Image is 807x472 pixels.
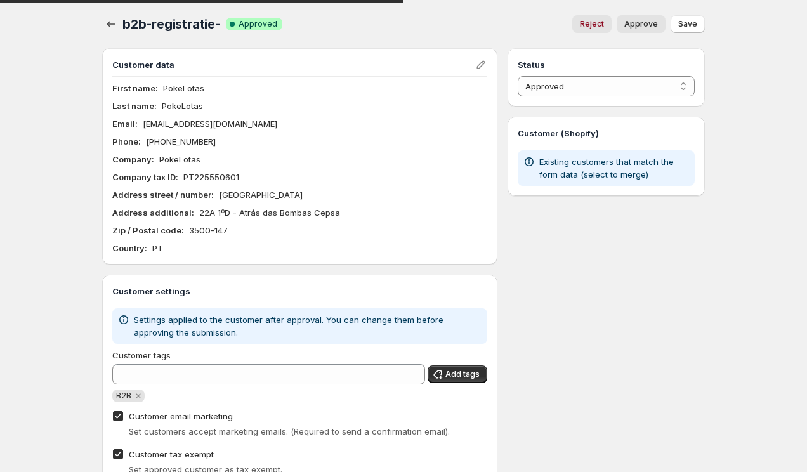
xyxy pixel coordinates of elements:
[112,207,194,218] b: Address additional :
[678,19,697,29] span: Save
[112,225,184,235] b: Zip / Postal code :
[572,15,612,33] button: Reject
[112,350,171,360] span: Customer tags
[112,190,214,200] b: Address street / number :
[146,135,216,148] p: [PHONE_NUMBER]
[472,56,490,74] button: Edit
[129,426,450,436] span: Set customers accept marketing emails. (Required to send a confirmation email).
[112,243,147,253] b: Country :
[428,365,487,383] button: Add tags
[112,136,141,147] b: Phone :
[189,224,228,237] p: 3500-147
[112,172,178,182] b: Company tax ID :
[129,411,233,421] span: Customer email marketing
[152,242,163,254] p: PT
[671,15,705,33] button: Save
[143,117,277,130] p: [EMAIL_ADDRESS][DOMAIN_NAME]
[112,101,157,111] b: Last name :
[239,19,277,29] span: Approved
[122,16,221,32] span: b2b-registratie-
[159,153,200,166] p: PokeLotas
[112,119,138,129] b: Email :
[112,83,158,93] b: First name :
[624,19,658,29] span: Approve
[163,82,204,95] p: PokeLotas
[129,449,214,459] span: Customer tax exempt
[617,15,666,33] button: Approve
[112,154,154,164] b: Company :
[445,369,480,379] span: Add tags
[112,58,475,71] h3: Customer data
[134,313,482,339] p: Settings applied to the customer after approval. You can change them before approving the submiss...
[518,127,695,140] h3: Customer (Shopify)
[199,206,340,219] p: 22A 1ºD - Atrás das Bombas Cepsa
[539,155,690,181] p: Existing customers that match the form data (select to merge)
[580,19,604,29] span: Reject
[219,188,303,201] p: [GEOGRAPHIC_DATA]
[116,391,131,400] span: B2B
[133,390,144,402] button: Remove B2B
[518,58,695,71] h3: Status
[162,100,203,112] p: PokeLotas
[112,285,487,298] h3: Customer settings
[183,171,239,183] p: PT225550601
